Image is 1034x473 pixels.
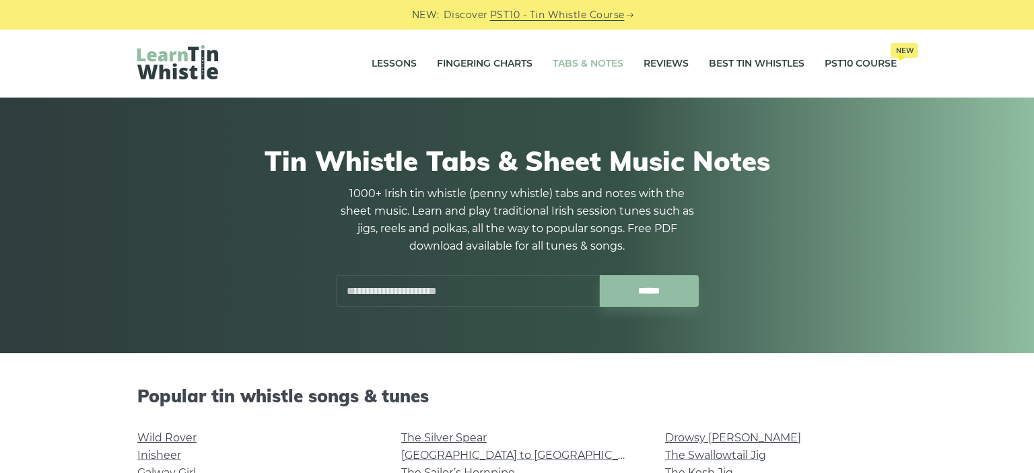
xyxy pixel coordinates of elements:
a: PST10 CourseNew [825,47,897,81]
a: Drowsy [PERSON_NAME] [665,431,801,444]
a: Wild Rover [137,431,197,444]
a: [GEOGRAPHIC_DATA] to [GEOGRAPHIC_DATA] [401,449,650,462]
a: Inisheer [137,449,181,462]
p: 1000+ Irish tin whistle (penny whistle) tabs and notes with the sheet music. Learn and play tradi... [335,185,699,255]
a: Best Tin Whistles [709,47,804,81]
a: Reviews [644,47,689,81]
a: Lessons [372,47,417,81]
h1: Tin Whistle Tabs & Sheet Music Notes [137,145,897,177]
a: The Swallowtail Jig [665,449,766,462]
img: LearnTinWhistle.com [137,45,218,79]
a: Tabs & Notes [553,47,623,81]
h2: Popular tin whistle songs & tunes [137,386,897,406]
span: New [891,43,918,58]
a: The Silver Spear [401,431,487,444]
a: Fingering Charts [437,47,532,81]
